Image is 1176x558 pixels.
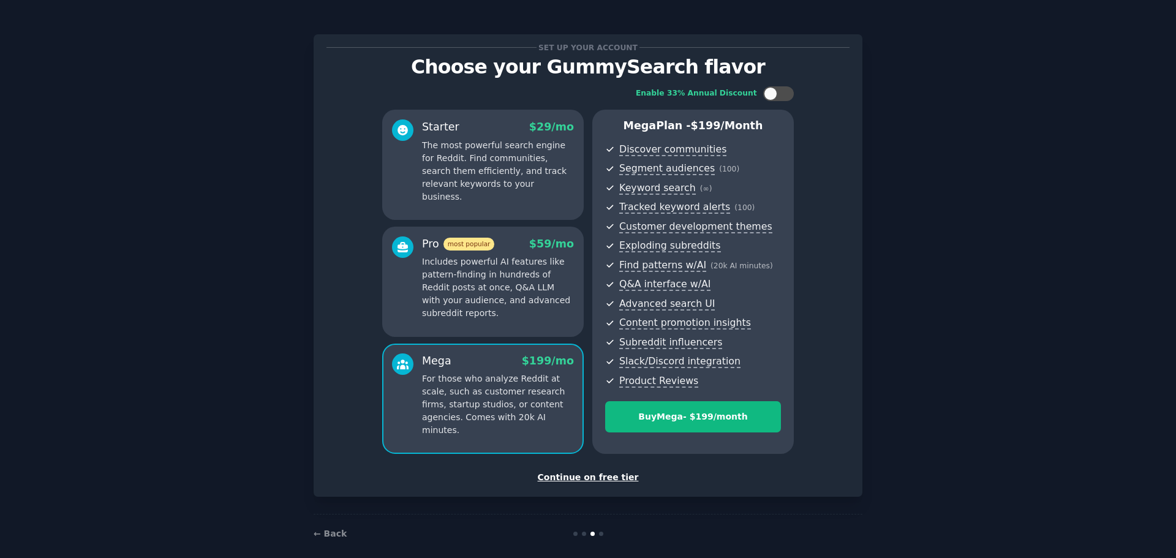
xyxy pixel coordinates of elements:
p: The most powerful search engine for Reddit. Find communities, search them efficiently, and track ... [422,139,574,203]
span: Keyword search [619,182,696,195]
button: BuyMega- $199/month [605,401,781,432]
div: Pro [422,236,494,252]
span: Q&A interface w/AI [619,278,710,291]
span: $ 59 /mo [529,238,574,250]
p: Choose your GummySearch flavor [326,56,850,78]
span: ( 100 ) [734,203,755,212]
span: Set up your account [537,41,640,54]
p: Mega Plan - [605,118,781,134]
span: $ 199 /month [691,119,763,132]
span: Customer development themes [619,221,772,233]
span: Discover communities [619,143,726,156]
span: ( 20k AI minutes ) [710,262,773,270]
span: ( 100 ) [719,165,739,173]
span: Slack/Discord integration [619,355,741,368]
span: $ 199 /mo [522,355,574,367]
span: Product Reviews [619,375,698,388]
div: Buy Mega - $ 199 /month [606,410,780,423]
span: Content promotion insights [619,317,751,330]
span: Exploding subreddits [619,239,720,252]
p: For those who analyze Reddit at scale, such as customer research firms, startup studios, or conte... [422,372,574,437]
span: Find patterns w/AI [619,259,706,272]
p: Includes powerful AI features like pattern-finding in hundreds of Reddit posts at once, Q&A LLM w... [422,255,574,320]
a: ← Back [314,529,347,538]
span: $ 29 /mo [529,121,574,133]
span: ( ∞ ) [700,184,712,193]
div: Starter [422,119,459,135]
span: Advanced search UI [619,298,715,311]
span: Subreddit influencers [619,336,722,349]
span: most popular [443,238,495,251]
div: Continue on free tier [326,471,850,484]
span: Tracked keyword alerts [619,201,730,214]
span: Segment audiences [619,162,715,175]
div: Mega [422,353,451,369]
div: Enable 33% Annual Discount [636,88,757,99]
